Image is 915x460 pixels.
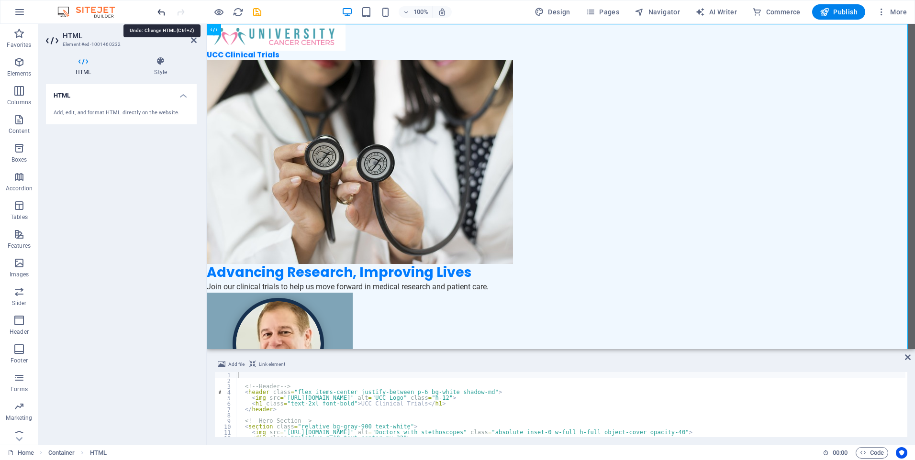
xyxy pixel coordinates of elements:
[531,4,574,20] button: Design
[215,383,237,389] div: 3
[124,56,197,77] h4: Style
[215,429,237,435] div: 11
[860,447,884,459] span: Code
[215,412,237,418] div: 8
[251,6,263,18] button: save
[873,4,911,20] button: More
[7,41,31,49] p: Favorites
[10,328,29,336] p: Header
[232,6,244,18] button: reload
[582,4,623,20] button: Pages
[9,127,30,135] p: Content
[6,185,33,192] p: Accordion
[48,447,75,459] span: Click to select. Double-click to edit
[833,447,848,459] span: 00 00
[216,359,246,370] button: Add file
[896,447,907,459] button: Usercentrics
[215,406,237,412] div: 7
[248,359,287,370] button: Link element
[215,372,237,378] div: 1
[55,6,127,18] img: Editor Logo
[752,7,801,17] span: Commerce
[63,40,178,49] h3: Element #ed-1001460232
[215,389,237,395] div: 4
[215,395,237,401] div: 5
[11,213,28,221] p: Tables
[48,447,107,459] nav: breadcrumb
[7,99,31,106] p: Columns
[399,6,433,18] button: 100%
[856,447,888,459] button: Code
[535,7,570,17] span: Design
[259,359,285,370] span: Link element
[12,299,27,307] p: Slider
[215,424,237,429] div: 10
[215,435,237,441] div: 12
[635,7,680,17] span: Navigator
[823,447,848,459] h6: Session time
[812,4,865,20] button: Publish
[6,414,32,422] p: Marketing
[820,7,858,17] span: Publish
[7,70,32,77] p: Elements
[11,357,28,364] p: Footer
[46,56,124,77] h4: HTML
[531,4,574,20] div: Design (Ctrl+Alt+Y)
[10,271,29,278] p: Images
[11,385,28,393] p: Forms
[692,4,741,20] button: AI Writer
[215,401,237,406] div: 6
[156,6,167,18] button: undo
[11,156,27,164] p: Boxes
[90,447,107,459] span: Click to select. Double-click to edit
[54,109,189,117] div: Add, edit, and format HTML directly on the website.
[8,242,31,250] p: Features
[233,7,244,18] i: Reload page
[631,4,684,20] button: Navigator
[46,84,197,101] h4: HTML
[215,378,237,383] div: 2
[438,8,446,16] i: On resize automatically adjust zoom level to fit chosen device.
[586,7,619,17] span: Pages
[8,447,34,459] a: Click to cancel selection. Double-click to open Pages
[215,418,237,424] div: 9
[695,7,737,17] span: AI Writer
[748,4,804,20] button: Commerce
[252,7,263,18] i: Save (Ctrl+S)
[413,6,428,18] h6: 100%
[877,7,907,17] span: More
[213,6,224,18] button: Click here to leave preview mode and continue editing
[63,32,197,40] h2: HTML
[228,359,245,370] span: Add file
[839,449,841,456] span: :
